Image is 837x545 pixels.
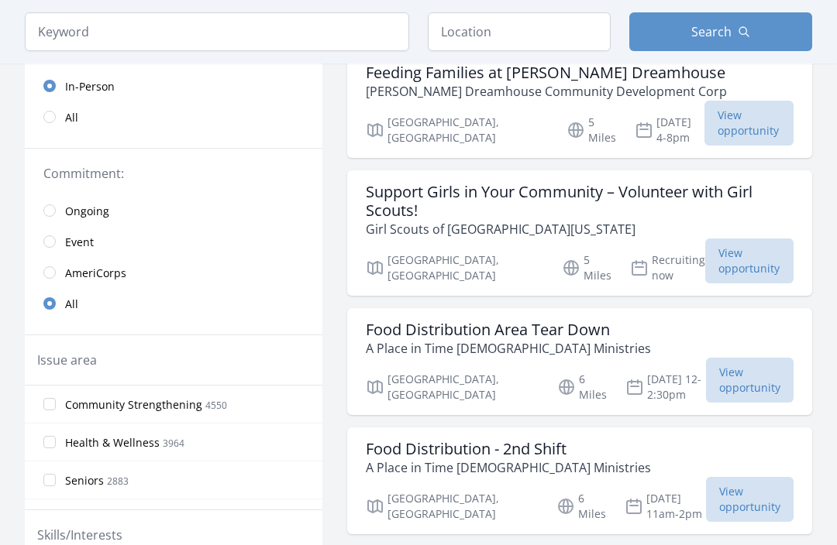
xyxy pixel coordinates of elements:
[25,12,409,51] input: Keyword
[629,12,812,51] button: Search
[43,399,56,411] input: Community Strengthening 4550
[65,111,78,126] span: All
[366,459,651,478] p: A Place in Time [DEMOGRAPHIC_DATA] Ministries
[366,372,539,403] p: [GEOGRAPHIC_DATA], [GEOGRAPHIC_DATA]
[25,71,322,102] a: In-Person
[557,372,607,403] p: 6 Miles
[556,492,606,523] p: 6 Miles
[347,428,812,535] a: Food Distribution - 2nd Shift A Place in Time [DEMOGRAPHIC_DATA] Ministries [GEOGRAPHIC_DATA], [G...
[625,372,706,403] p: [DATE] 12-2:30pm
[65,80,115,95] span: In-Person
[366,253,543,284] p: [GEOGRAPHIC_DATA], [GEOGRAPHIC_DATA]
[43,437,56,449] input: Health & Wellness 3964
[25,102,322,133] a: All
[43,165,304,183] legend: Commitment:
[366,115,548,146] p: [GEOGRAPHIC_DATA], [GEOGRAPHIC_DATA]
[366,340,651,358] p: A Place in Time [DEMOGRAPHIC_DATA] Ministries
[347,171,812,296] a: Support Girls in Your Community – Volunteer with Girl Scouts! Girl Scouts of [GEOGRAPHIC_DATA][US...
[163,437,184,451] span: 3964
[704,101,794,146] span: View opportunity
[107,475,129,488] span: 2883
[65,266,126,282] span: AmeriCorps
[428,12,611,51] input: Location
[347,52,812,159] a: Feeding Families at [PERSON_NAME] Dreamhouse [PERSON_NAME] Dreamhouse Community Development Corp ...
[347,309,812,416] a: Food Distribution Area Tear Down A Place in Time [DEMOGRAPHIC_DATA] Ministries [GEOGRAPHIC_DATA],...
[366,440,651,459] h3: Food Distribution - 2nd Shift
[65,204,109,220] span: Ongoing
[567,115,616,146] p: 5 Miles
[65,436,160,451] span: Health & Wellness
[25,289,322,320] a: All
[705,239,794,284] span: View opportunity
[65,398,202,413] span: Community Strengthening
[706,358,794,403] span: View opportunity
[366,492,538,523] p: [GEOGRAPHIC_DATA], [GEOGRAPHIC_DATA]
[366,64,727,83] h3: Feeding Families at [PERSON_NAME] Dreamhouse
[37,351,97,370] legend: Issue area
[706,478,794,523] span: View opportunity
[630,253,705,284] p: Recruiting now
[691,22,732,41] span: Search
[25,196,322,227] a: Ongoing
[635,115,704,146] p: [DATE] 4-8pm
[366,183,794,221] h3: Support Girls in Your Community – Volunteer with Girl Scouts!
[366,321,651,340] h3: Food Distribution Area Tear Down
[25,258,322,289] a: AmeriCorps
[37,526,122,545] legend: Skills/Interests
[65,297,78,313] span: All
[562,253,611,284] p: 5 Miles
[625,492,706,523] p: [DATE] 11am-2pm
[25,227,322,258] a: Event
[65,235,94,251] span: Event
[366,83,727,101] p: [PERSON_NAME] Dreamhouse Community Development Corp
[205,399,227,413] span: 4550
[65,474,104,489] span: Seniors
[43,475,56,487] input: Seniors 2883
[366,221,794,239] p: Girl Scouts of [GEOGRAPHIC_DATA][US_STATE]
